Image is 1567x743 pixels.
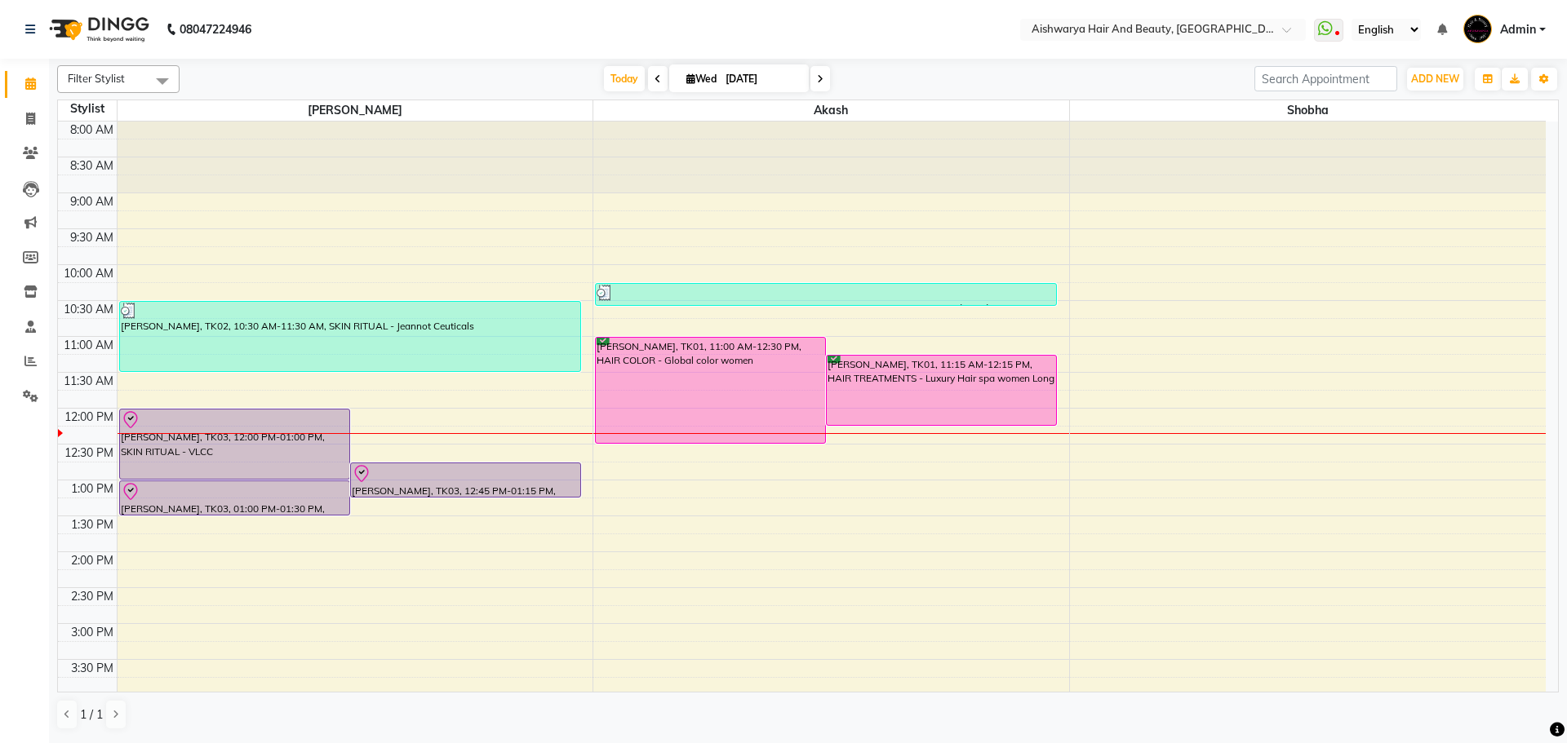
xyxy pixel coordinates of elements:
span: Akash [593,100,1069,121]
div: 11:30 AM [60,373,117,390]
div: Stylist [58,100,117,117]
div: [PERSON_NAME], TK02, 10:15 AM-10:35 AM, SHAMPOO - [PERSON_NAME] and Conditioner women [596,284,1056,305]
input: 2025-09-03 [721,67,802,91]
div: 3:00 PM [68,624,117,641]
span: Admin [1500,21,1536,38]
div: [PERSON_NAME], TK02, 10:30 AM-11:30 AM, SKIN RITUAL - Jeannot Ceuticals [120,302,580,371]
div: 2:00 PM [68,552,117,569]
div: 12:30 PM [61,444,117,462]
div: 10:30 AM [60,301,117,318]
div: [PERSON_NAME], TK01, 11:15 AM-12:15 PM, HAIR TREATMENTS - Luxury Hair spa women Long [827,356,1056,425]
span: Today [604,66,645,91]
div: 2:30 PM [68,588,117,605]
b: 08047224946 [180,7,251,52]
div: 1:30 PM [68,516,117,533]
img: Admin [1463,15,1492,43]
div: 3:30 PM [68,660,117,677]
div: 11:00 AM [60,337,117,354]
button: ADD NEW [1407,68,1463,91]
img: logo [42,7,153,52]
div: [PERSON_NAME], TK03, 01:00 PM-01:30 PM, BLEACH - Face and deep nack bleach women [120,481,349,515]
div: [PERSON_NAME], TK03, 12:45 PM-01:15 PM, THREADING - Eyebrows [351,463,580,497]
div: 9:30 AM [67,229,117,246]
div: 1:00 PM [68,480,117,498]
span: Wed [682,73,721,85]
span: 1 / 1 [80,706,103,723]
div: 12:00 PM [61,409,117,426]
span: ADD NEW [1411,73,1459,85]
div: [PERSON_NAME], TK01, 11:00 AM-12:30 PM, HAIR COLOR - Global color women [596,338,825,443]
span: [PERSON_NAME] [118,100,593,121]
div: 9:00 AM [67,193,117,210]
input: Search Appointment [1254,66,1397,91]
span: Filter Stylist [68,72,125,85]
span: Shobha [1070,100,1546,121]
div: 8:00 AM [67,122,117,139]
div: 8:30 AM [67,157,117,175]
div: 10:00 AM [60,265,117,282]
div: [PERSON_NAME], TK03, 12:00 PM-01:00 PM, SKIN RITUAL - VLCC [120,409,349,479]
